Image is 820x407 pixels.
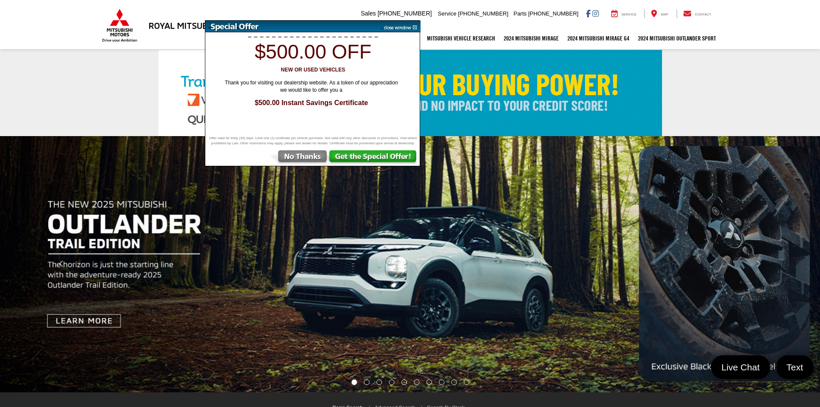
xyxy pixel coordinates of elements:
[438,10,456,17] span: Service
[149,21,224,30] h3: Royal Mitsubishi
[269,150,328,166] img: No Thanks, Continue to Website
[695,12,711,16] span: Contact
[219,79,404,94] span: Thank you for visiting our dealership website. As a token of our appreciation we would like to of...
[605,9,643,18] a: Service
[528,10,579,17] span: [PHONE_NUMBER]
[782,361,808,373] span: Text
[364,379,370,385] li: Go to slide number 2.
[207,136,418,146] span: Offer valid for thirty (30) days. Limit one (1) certificate per vehicle purchase. Not valid with ...
[677,9,718,18] a: Contact
[622,12,637,16] span: Service
[158,50,662,136] img: Check Your Buying Power
[361,10,376,17] span: Sales
[205,21,378,32] img: Special Offer
[378,10,432,17] span: [PHONE_NUMBER]
[451,379,457,385] li: Go to slide number 9.
[776,355,814,379] a: Text
[402,379,407,385] li: Go to slide number 5.
[426,379,432,385] li: Go to slide number 7.
[563,28,634,49] a: 2024 Mitsubishi Mirage G4
[328,150,420,166] img: Get the Special Offer
[711,355,770,379] a: Live Chat
[464,379,469,385] li: Go to slide number 10.
[586,10,591,17] a: Facebook: Click to visit our Facebook page
[214,98,408,108] span: $500.00 Instant Savings Certificate
[423,28,499,49] a: Mitsubishi Vehicle Research
[717,361,764,373] span: Live Chat
[389,379,395,385] li: Go to slide number 4.
[210,67,416,73] h3: New or Used Vehicles
[414,379,419,385] li: Go to slide number 6.
[697,153,820,375] button: Click to view next picture.
[439,379,444,385] li: Go to slide number 8.
[661,12,668,16] span: Map
[377,21,421,32] img: close window
[499,28,563,49] a: 2024 Mitsubishi Mirage
[210,41,416,63] h1: $500.00 off
[634,28,720,49] a: 2024 Mitsubishi Outlander SPORT
[377,379,382,385] li: Go to slide number 3.
[644,9,675,18] a: Map
[458,10,508,17] span: [PHONE_NUMBER]
[514,10,526,17] span: Parts
[592,10,599,17] a: Instagram: Click to visit our Instagram page
[351,379,357,385] li: Go to slide number 1.
[100,9,139,42] img: Mitsubishi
